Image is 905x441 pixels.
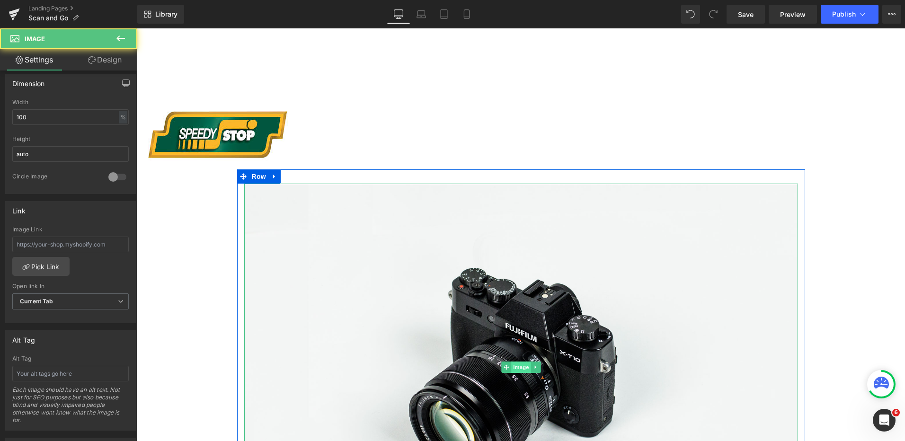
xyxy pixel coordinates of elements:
[12,386,129,430] div: Each image should have an alt text. Not just for SEO purposes but also because blind and visually...
[20,298,53,305] b: Current Tab
[28,5,137,12] a: Landing Pages
[704,5,723,24] button: Redo
[162,35,195,56] a: Rewards
[12,331,35,344] div: Alt Tag
[832,10,856,18] span: Publish
[333,35,375,56] a: Join Our Team
[738,9,754,19] span: Save
[12,366,129,381] input: Your alt tags go here
[251,35,291,56] a: Speedy Wash
[821,5,878,24] button: Publish
[12,283,129,290] div: Open link In
[12,237,129,252] input: https://your-shop.myshopify.com
[119,111,127,123] div: %
[28,14,68,22] span: Scan and Go
[433,5,455,24] a: Tablet
[334,7,435,14] a: Get the new Speedy Stop Rewards App
[892,409,900,416] span: 6
[12,226,129,233] div: Image Link
[681,5,700,24] button: Undo
[12,74,45,88] div: Dimension
[769,5,817,24] a: Preview
[455,5,478,24] a: Mobile
[12,146,129,162] input: auto
[394,333,404,344] a: Expand / Collapse
[113,141,132,155] span: Row
[12,202,26,215] div: Link
[12,136,129,142] div: Height
[132,141,144,155] a: Expand / Collapse
[155,10,177,18] span: Library
[137,5,184,24] a: New Library
[780,9,806,19] span: Preview
[882,5,901,24] button: More
[12,355,129,362] div: Alt Tag
[12,109,129,125] input: auto
[300,35,323,56] a: Fuels
[873,409,896,432] iframe: Intercom live chat
[71,49,139,71] a: Design
[134,35,152,56] a: Home
[387,5,410,24] a: Desktop
[385,35,414,56] a: Locations
[25,35,45,43] span: Image
[12,99,129,106] div: Width
[12,257,70,276] a: Pick Link
[374,333,394,344] span: Image
[12,173,99,183] div: Circle Image
[410,5,433,24] a: Laptop
[204,35,241,56] a: Order Ahead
